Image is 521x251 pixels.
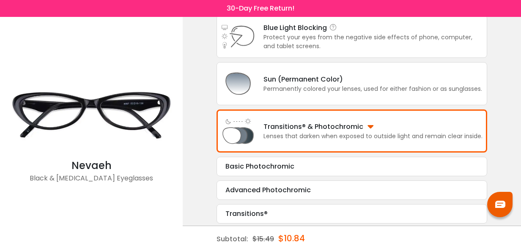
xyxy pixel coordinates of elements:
[4,71,178,158] img: Black Nevaeh - Acetate Eyeglasses
[225,209,478,219] div: Transitions®
[4,158,178,173] div: Nevaeh
[278,226,305,251] div: $10.84
[221,114,255,148] img: Light Adjusting
[263,74,482,85] div: Sun (Permanent Color)
[495,201,505,208] img: chat
[4,173,178,190] div: Black & [MEDICAL_DATA] Eyeglasses
[221,67,255,101] img: Sun
[225,161,478,172] div: Basic Photochromic
[263,33,483,51] div: Protect your eyes from the negative side effects of phone, computer, and tablet screens.
[263,85,482,93] div: Permanently colored your lenses, used for either fashion or as sunglasses.
[263,132,483,141] div: Lenses that darken when exposed to outside light and remain clear inside.
[263,22,483,33] div: Blue Light Blocking
[225,185,478,195] div: Advanced Photochromic
[263,121,483,132] div: Transitions® & Photochromic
